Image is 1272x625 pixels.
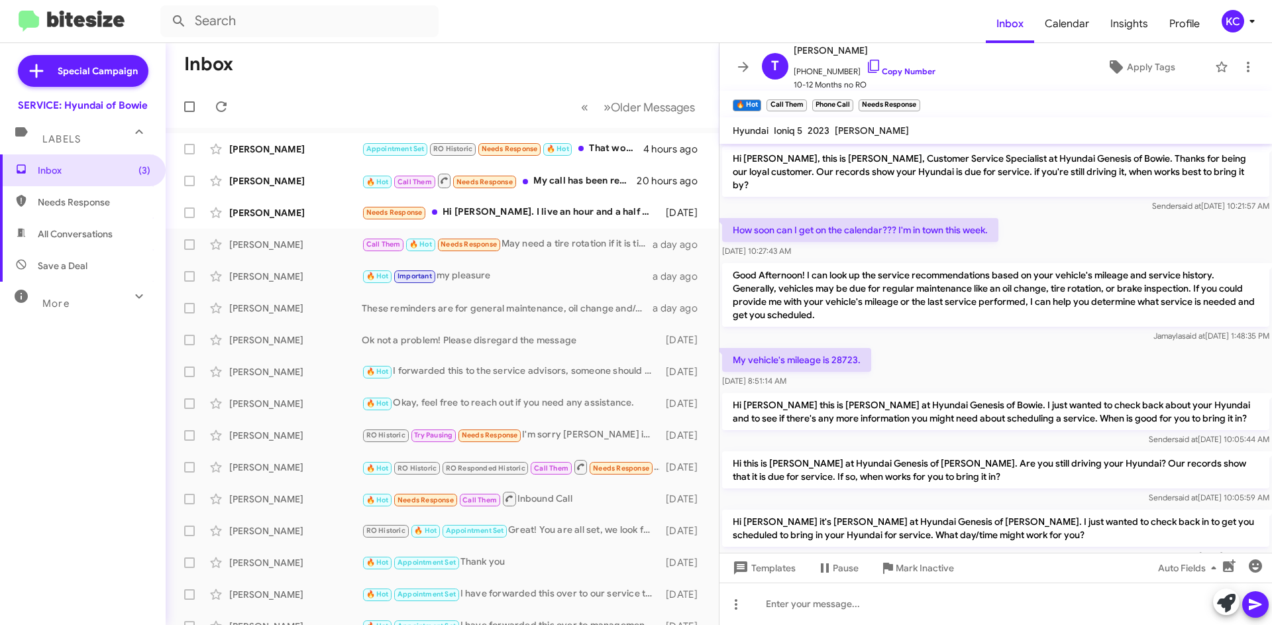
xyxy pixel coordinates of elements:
[1100,5,1159,43] a: Insights
[869,556,965,580] button: Mark Inactive
[362,237,653,252] div: May need a tire rotation if it is time. Also would like to inquire about the Paint Protection I p...
[733,125,768,137] span: Hyundai
[366,558,389,567] span: 🔥 Hot
[462,496,497,504] span: Call Them
[362,555,659,570] div: Thank you
[581,99,588,115] span: «
[462,431,518,439] span: Needs Response
[229,429,362,442] div: [PERSON_NAME]
[366,144,425,153] span: Appointment Set
[1034,5,1100,43] a: Calendar
[604,99,611,115] span: »
[733,99,761,111] small: 🔥 Hot
[659,492,708,506] div: [DATE]
[184,54,233,75] h1: Inbox
[456,178,513,186] span: Needs Response
[596,93,703,121] button: Next
[659,588,708,601] div: [DATE]
[653,238,708,251] div: a day ago
[1073,55,1208,79] button: Apply Tags
[1222,10,1244,32] div: KC
[653,302,708,315] div: a day ago
[42,133,81,145] span: Labels
[659,397,708,410] div: [DATE]
[362,459,659,475] div: Inbound Call
[794,42,935,58] span: [PERSON_NAME]
[986,5,1034,43] a: Inbox
[1175,492,1198,502] span: said at
[482,144,538,153] span: Needs Response
[366,464,389,473] span: 🔥 Hot
[1159,5,1210,43] a: Profile
[774,125,802,137] span: Ioniq 5
[835,125,909,137] span: [PERSON_NAME]
[722,246,791,256] span: [DATE] 10:27:43 AM
[366,272,389,280] span: 🔥 Hot
[38,227,113,241] span: All Conversations
[366,431,405,439] span: RO Historic
[362,205,659,220] div: Hi [PERSON_NAME]. I live an hour and a half away and am having trouble finding a day to drive up....
[659,524,708,538] div: [DATE]
[229,174,362,188] div: [PERSON_NAME]
[1178,201,1201,211] span: said at
[397,496,454,504] span: Needs Response
[362,364,659,379] div: I forwarded this to the service advisors, someone should be reaching out
[414,526,437,535] span: 🔥 Hot
[366,526,405,535] span: RO Historic
[730,556,796,580] span: Templates
[643,142,708,156] div: 4 hours ago
[653,270,708,283] div: a day ago
[229,556,362,569] div: [PERSON_NAME]
[794,78,935,91] span: 10-12 Months no RO
[659,461,708,474] div: [DATE]
[366,240,401,249] span: Call Them
[794,58,935,78] span: [PHONE_NUMBER]
[1175,434,1198,444] span: said at
[722,146,1269,197] p: Hi [PERSON_NAME], this is [PERSON_NAME], Customer Service Specialist at Hyundai Genesis of Bowie....
[229,588,362,601] div: [PERSON_NAME]
[229,142,362,156] div: [PERSON_NAME]
[1149,434,1269,444] span: Sender [DATE] 10:05:44 AM
[1149,492,1269,502] span: Sender [DATE] 10:05:59 AM
[366,367,389,376] span: 🔥 Hot
[659,333,708,347] div: [DATE]
[229,524,362,538] div: [PERSON_NAME]
[18,55,148,87] a: Special Campaign
[1150,551,1269,561] span: Sender [DATE] 10:03:43 AM
[229,206,362,219] div: [PERSON_NAME]
[719,556,806,580] button: Templates
[362,427,659,443] div: I'm sorry [PERSON_NAME] is my advisor and I am not due for an oil change until next month.
[397,464,437,473] span: RO Historic
[362,490,659,507] div: Inbound Call
[1210,10,1257,32] button: KC
[1152,201,1269,211] span: Sender [DATE] 10:21:57 AM
[397,178,432,186] span: Call Them
[229,365,362,378] div: [PERSON_NAME]
[397,272,432,280] span: Important
[771,56,779,77] span: T
[229,492,362,506] div: [PERSON_NAME]
[362,587,659,602] div: I have forwarded this over to our service team, someone should be reaching out
[42,298,70,310] span: More
[38,196,150,209] span: Needs Response
[812,99,853,111] small: Phone Call
[637,174,708,188] div: 20 hours ago
[58,64,138,78] span: Special Campaign
[1147,556,1232,580] button: Auto Fields
[1182,331,1205,341] span: said at
[362,523,659,538] div: Great! You are all set, we look forward to seeing you on the 18th :)
[446,464,525,473] span: RO Responded Historic
[1176,551,1199,561] span: said at
[229,302,362,315] div: [PERSON_NAME]
[397,558,456,567] span: Appointment Set
[859,99,920,111] small: Needs Response
[722,451,1269,488] p: Hi this is [PERSON_NAME] at Hyundai Genesis of [PERSON_NAME]. Are you still driving your Hyundai?...
[833,556,859,580] span: Pause
[366,590,389,598] span: 🔥 Hot
[229,238,362,251] div: [PERSON_NAME]
[1153,331,1269,341] span: Jamayla [DATE] 1:48:35 PM
[409,240,432,249] span: 🔥 Hot
[806,556,869,580] button: Pause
